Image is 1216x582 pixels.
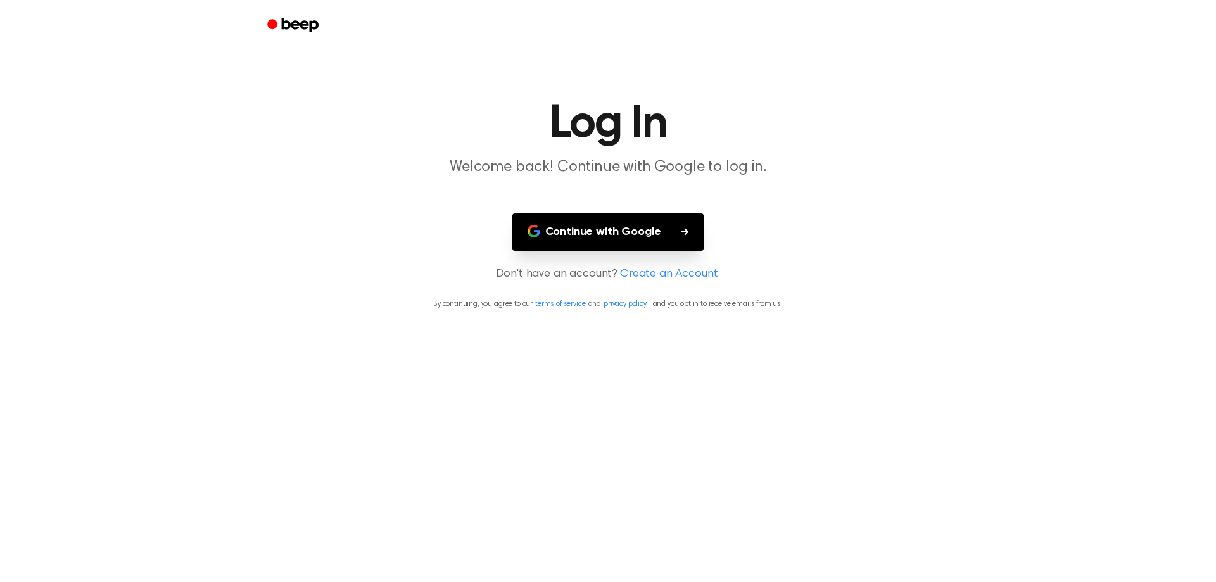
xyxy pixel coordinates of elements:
[620,266,718,283] a: Create an Account
[512,213,704,251] button: Continue with Google
[365,157,851,178] p: Welcome back! Continue with Google to log in.
[15,266,1201,283] p: Don't have an account?
[258,13,330,38] a: Beep
[15,298,1201,310] p: By continuing, you agree to our and , and you opt in to receive emails from us.
[535,300,585,308] a: terms of service
[284,101,932,147] h1: Log In
[604,300,647,308] a: privacy policy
